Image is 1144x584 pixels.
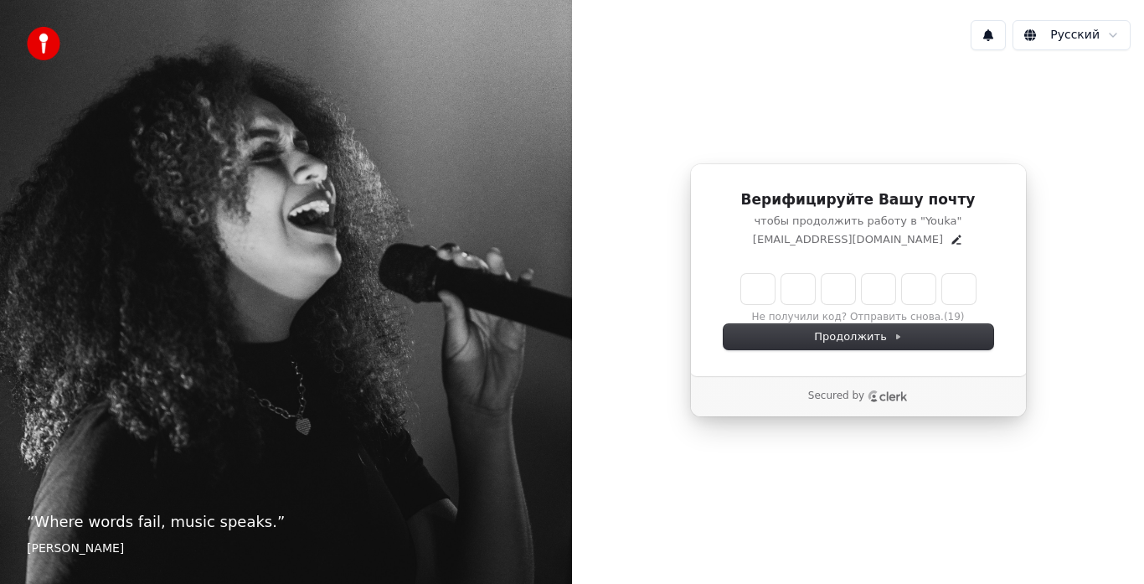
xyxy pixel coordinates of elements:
span: Продолжить [814,329,902,344]
p: [EMAIL_ADDRESS][DOMAIN_NAME] [753,232,943,247]
img: youka [27,27,60,60]
footer: [PERSON_NAME] [27,540,545,557]
button: Edit [950,233,963,246]
p: Secured by [808,390,864,403]
h1: Верифицируйте Вашу почту [724,190,993,210]
button: Продолжить [724,324,993,349]
p: чтобы продолжить работу в "Youka" [724,214,993,229]
a: Clerk logo [868,390,908,402]
input: Enter verification code [741,274,1009,304]
p: “ Where words fail, music speaks. ” [27,510,545,534]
